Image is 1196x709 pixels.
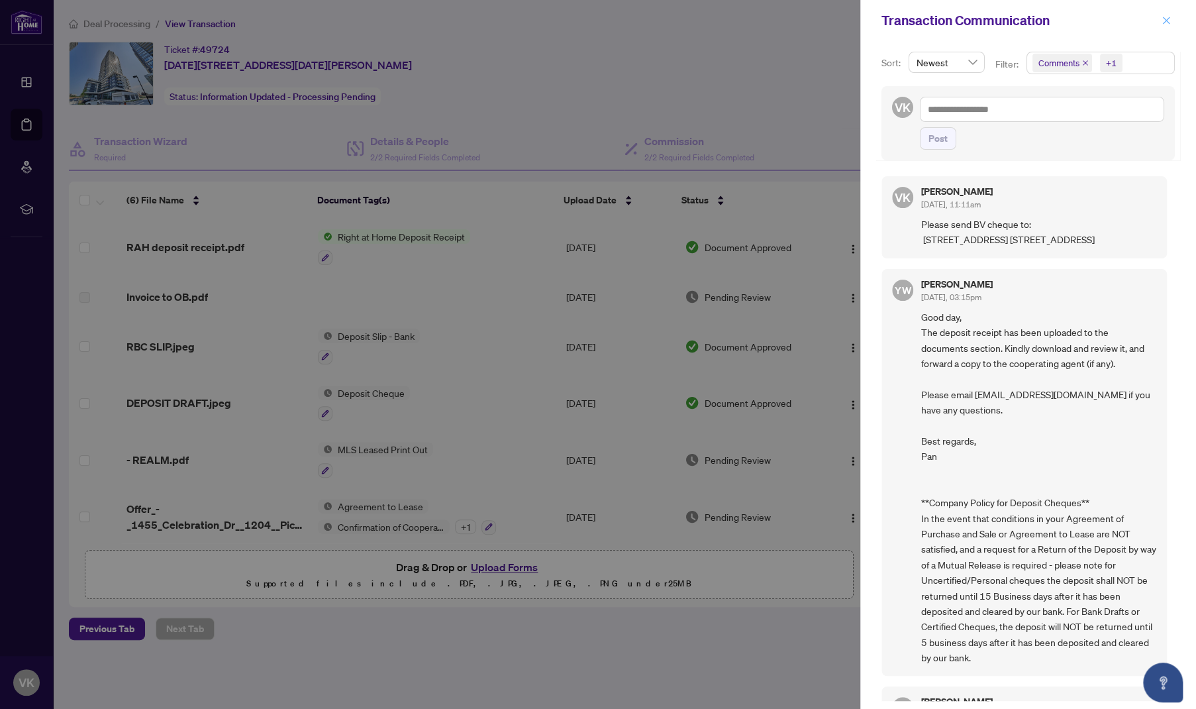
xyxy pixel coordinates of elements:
span: close [1082,60,1089,66]
span: Newest [917,52,977,72]
button: Post [920,127,956,150]
span: Comments [1038,56,1079,70]
h5: [PERSON_NAME] [921,187,993,196]
span: [DATE], 03:15pm [921,292,981,302]
span: Good day, The deposit receipt has been uploaded to the documents section. Kindly download and rev... [921,309,1156,666]
span: close [1162,16,1171,25]
h5: [PERSON_NAME] [921,697,993,706]
button: Open asap [1143,663,1183,702]
span: YW [895,282,911,298]
span: Please send BV cheque to: [STREET_ADDRESS] [STREET_ADDRESS] [921,217,1156,248]
span: VK [895,188,911,207]
div: +1 [1106,56,1117,70]
h5: [PERSON_NAME] [921,280,993,289]
p: Sort: [881,56,903,70]
div: Transaction Communication [881,11,1158,30]
span: Comments [1032,54,1092,72]
p: Filter: [995,57,1021,72]
span: [DATE], 11:11am [921,199,981,209]
span: VK [895,98,911,117]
